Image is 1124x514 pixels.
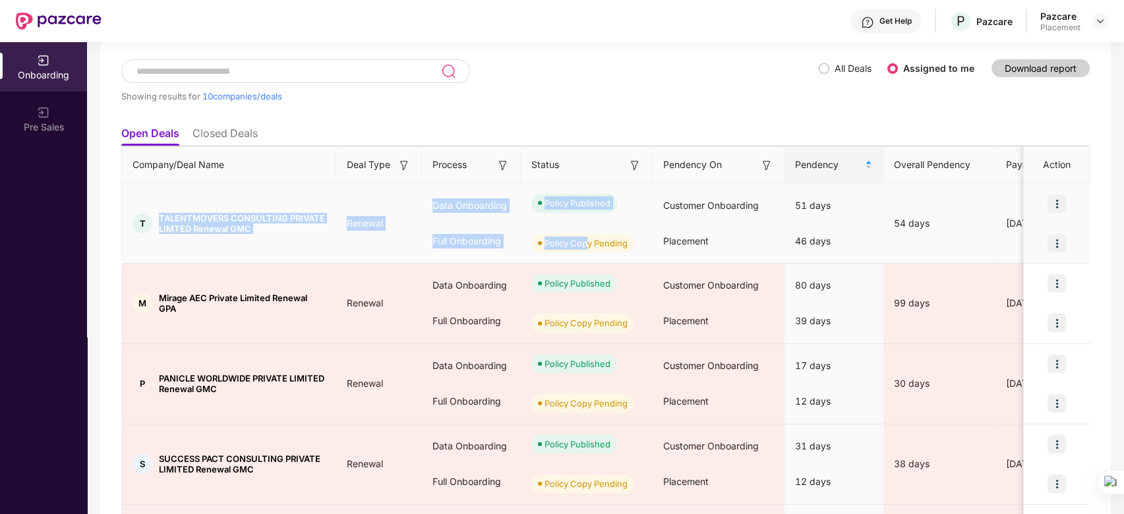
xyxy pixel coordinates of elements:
div: 38 days [883,457,995,471]
span: Placement [663,476,709,487]
span: P [957,13,965,29]
span: Placement [663,235,709,246]
span: 10 companies/deals [202,91,282,101]
div: Data Onboarding [422,188,521,223]
div: 30 days [883,376,995,391]
div: Data Onboarding [422,348,521,384]
img: icon [1048,314,1066,332]
div: S [133,454,152,474]
div: [DATE] [995,296,1094,310]
div: Policy Published [545,277,610,290]
div: Pazcare [1040,10,1080,22]
div: Policy Copy Pending [545,316,628,329]
span: Customer Onboarding [663,360,759,371]
li: Closed Deals [192,127,258,146]
div: [DATE] [995,376,1094,391]
span: Placement [663,395,709,407]
div: Showing results for [121,91,819,101]
div: 31 days [784,428,883,464]
span: Customer Onboarding [663,279,759,291]
div: 80 days [784,268,883,303]
div: Policy Published [545,196,610,210]
div: T [133,214,152,233]
div: Data Onboarding [422,268,521,303]
div: Full Onboarding [422,303,521,339]
img: New Pazcare Logo [16,13,102,30]
span: Process [432,157,467,172]
span: Deal Type [347,157,390,172]
li: Open Deals [121,127,179,146]
div: Pazcare [976,15,1013,28]
span: Renewal [336,378,394,389]
label: All Deals [835,63,872,74]
th: Company/Deal Name [122,147,336,183]
span: Pendency [795,157,862,172]
div: M [133,293,152,313]
span: Payment Done [1006,157,1073,172]
div: 12 days [784,464,883,500]
div: [DATE] [995,457,1094,471]
div: 12 days [784,384,883,419]
img: icon [1048,234,1066,252]
div: Policy Published [545,357,610,370]
div: Full Onboarding [422,223,521,259]
div: 17 days [784,348,883,384]
th: Action [1024,147,1090,183]
span: Status [531,157,559,172]
span: TALENTMOVERS CONSULTING PRIVATE LIMTED Renewal GMC [159,213,326,234]
img: icon [1048,435,1066,453]
img: svg+xml;base64,PHN2ZyB3aWR0aD0iMjAiIGhlaWdodD0iMjAiIHZpZXdCb3g9IjAgMCAyMCAyMCIgZmlsbD0ibm9uZSIgeG... [37,54,50,67]
img: svg+xml;base64,PHN2ZyB3aWR0aD0iMTYiIGhlaWdodD0iMTYiIHZpZXdCb3g9IjAgMCAxNiAxNiIgZmlsbD0ibm9uZSIgeG... [760,159,773,172]
div: Policy Copy Pending [545,237,628,250]
img: svg+xml;base64,PHN2ZyB3aWR0aD0iMjAiIGhlaWdodD0iMjAiIHZpZXdCb3g9IjAgMCAyMCAyMCIgZmlsbD0ibm9uZSIgeG... [37,106,50,119]
span: SUCCESS PACT CONSULTING PRIVATE LIMITED Renewal GMC [159,453,326,474]
span: Customer Onboarding [663,440,759,451]
div: 46 days [784,223,883,259]
img: svg+xml;base64,PHN2ZyB3aWR0aD0iMTYiIGhlaWdodD0iMTYiIHZpZXdCb3g9IjAgMCAxNiAxNiIgZmlsbD0ibm9uZSIgeG... [628,159,641,172]
span: Customer Onboarding [663,200,759,211]
div: Policy Published [545,438,610,451]
img: svg+xml;base64,PHN2ZyBpZD0iRHJvcGRvd24tMzJ4MzIiIHhtbG5zPSJodHRwOi8vd3d3LnczLm9yZy8yMDAwL3N2ZyIgd2... [1095,16,1106,26]
div: 54 days [883,216,995,231]
div: Policy Copy Pending [545,477,628,490]
img: svg+xml;base64,PHN2ZyBpZD0iSGVscC0zMngzMiIgeG1sbnM9Imh0dHA6Ly93d3cudzMub3JnLzIwMDAvc3ZnIiB3aWR0aD... [861,16,874,29]
th: Payment Done [995,147,1094,183]
div: Full Onboarding [422,384,521,419]
span: PANICLE WORLDWIDE PRIVATE LIMITED Renewal GMC [159,373,326,394]
img: icon [1048,394,1066,413]
label: Assigned to me [903,63,974,74]
img: icon [1048,474,1066,493]
span: Renewal [336,297,394,308]
div: Data Onboarding [422,428,521,464]
img: svg+xml;base64,PHN2ZyB3aWR0aD0iMjQiIGhlaWdodD0iMjUiIHZpZXdCb3g9IjAgMCAyNCAyNSIgZmlsbD0ibm9uZSIgeG... [441,63,456,79]
img: icon [1048,355,1066,373]
div: [DATE] [995,216,1094,231]
div: Full Onboarding [422,464,521,500]
img: svg+xml;base64,PHN2ZyB3aWR0aD0iMTYiIGhlaWdodD0iMTYiIHZpZXdCb3g9IjAgMCAxNiAxNiIgZmlsbD0ibm9uZSIgeG... [496,159,510,172]
span: Renewal [336,458,394,469]
img: icon [1048,274,1066,293]
th: Overall Pendency [883,147,995,183]
div: 99 days [883,296,995,310]
div: Placement [1040,22,1080,33]
img: svg+xml;base64,PHN2ZyB3aWR0aD0iMTYiIGhlaWdodD0iMTYiIHZpZXdCb3g9IjAgMCAxNiAxNiIgZmlsbD0ibm9uZSIgeG... [398,159,411,172]
span: Renewal [336,217,394,229]
span: Mirage AEC Private Limited Renewal GPA [159,293,326,314]
button: Download report [991,59,1090,77]
div: P [133,374,152,393]
span: Placement [663,315,709,326]
span: Pendency On [663,157,722,172]
img: icon [1048,194,1066,213]
div: 39 days [784,303,883,339]
div: 51 days [784,188,883,223]
div: Get Help [879,16,912,26]
div: Policy Copy Pending [545,397,628,410]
